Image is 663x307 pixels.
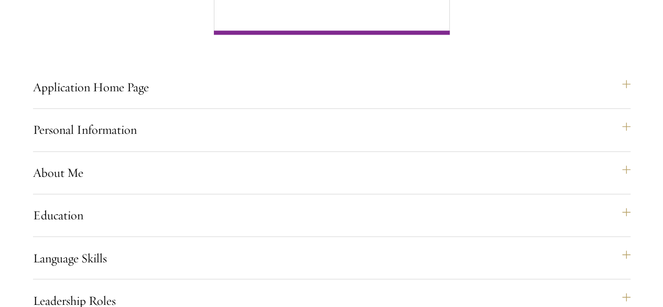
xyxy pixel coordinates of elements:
button: About Me [33,160,631,185]
button: Application Home Page [33,75,631,100]
button: Personal Information [33,117,631,142]
button: Language Skills [33,245,631,270]
button: Education [33,203,631,228]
